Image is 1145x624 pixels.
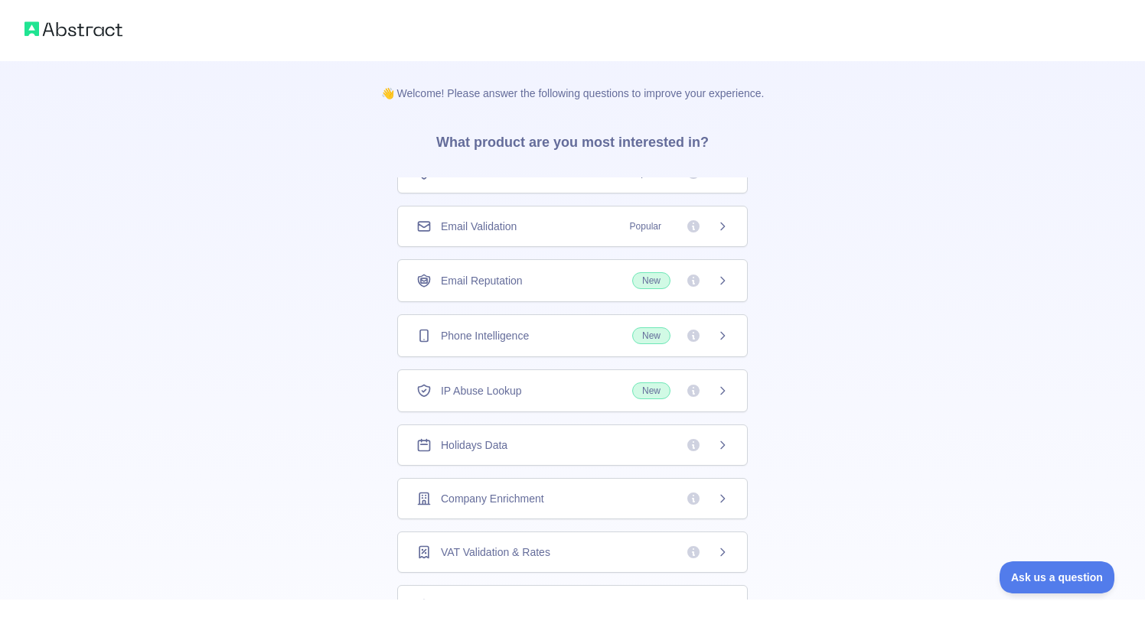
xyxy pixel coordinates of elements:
p: 👋 Welcome! Please answer the following questions to improve your experience. [357,61,789,101]
span: User Avatar Creation [441,598,540,613]
span: Email Validation [441,219,517,234]
span: IP Abuse Lookup [441,383,522,398]
span: Popular [621,219,670,234]
h3: What product are you most interested in? [412,101,733,177]
span: Company Enrichment [441,491,544,506]
span: VAT Validation & Rates [441,544,550,560]
span: Phone Intelligence [441,328,529,343]
span: Holidays Data [441,437,507,453]
span: Email Reputation [441,273,523,288]
iframe: Toggle Customer Support [1000,561,1114,593]
span: New [632,382,670,399]
span: New [632,327,670,344]
span: New [632,272,670,289]
img: Abstract logo [24,18,122,40]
